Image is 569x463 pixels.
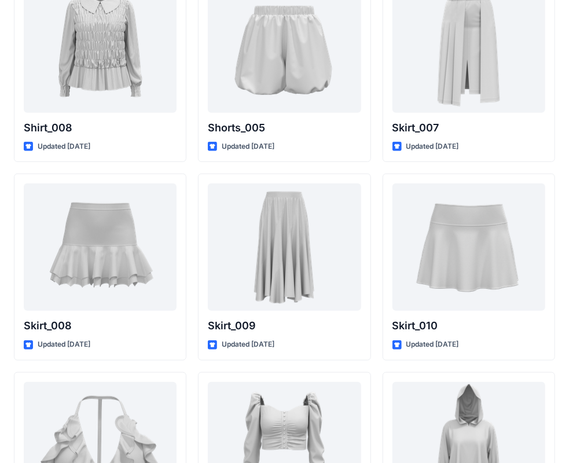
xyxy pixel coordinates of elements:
[392,120,545,136] p: Skirt_007
[406,141,459,153] p: Updated [DATE]
[208,318,361,334] p: Skirt_009
[24,183,177,311] a: Skirt_008
[222,141,274,153] p: Updated [DATE]
[24,318,177,334] p: Skirt_008
[392,318,545,334] p: Skirt_010
[38,141,90,153] p: Updated [DATE]
[208,183,361,311] a: Skirt_009
[392,183,545,311] a: Skirt_010
[406,339,459,351] p: Updated [DATE]
[24,120,177,136] p: Shirt_008
[208,120,361,136] p: Shorts_005
[222,339,274,351] p: Updated [DATE]
[38,339,90,351] p: Updated [DATE]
